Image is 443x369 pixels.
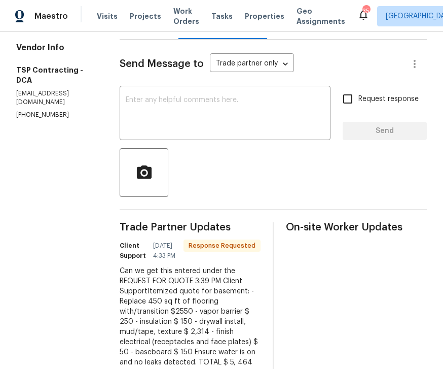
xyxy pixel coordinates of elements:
[130,11,161,21] span: Projects
[16,65,95,85] h5: TSP Contracting - DCA
[358,94,419,105] span: Request response
[153,241,177,261] span: [DATE] 4:33 PM
[120,241,147,261] h6: Client Support
[16,89,95,107] p: [EMAIL_ADDRESS][DOMAIN_NAME]
[120,59,204,69] span: Send Message to
[286,222,427,232] span: On-site Worker Updates
[210,56,294,73] div: Trade partner only
[362,6,370,16] div: 35
[245,11,284,21] span: Properties
[184,241,260,251] span: Response Requested
[97,11,118,21] span: Visits
[120,222,261,232] span: Trade Partner Updates
[120,266,261,367] div: Can we get this entered under the REQUEST FOR QUOTE 3:39 PM Client SupportItemized quote for base...
[16,111,95,119] p: [PHONE_NUMBER]
[211,13,233,20] span: Tasks
[173,6,199,26] span: Work Orders
[297,6,345,26] span: Geo Assignments
[34,11,68,21] span: Maestro
[16,43,95,53] h4: Vendor Info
